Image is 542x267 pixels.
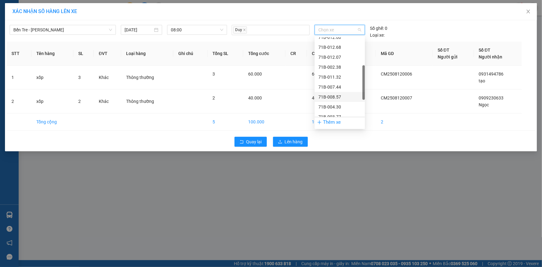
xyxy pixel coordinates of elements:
[318,44,361,51] div: 71B-012.68
[94,42,121,66] th: ĐVT
[31,113,73,131] td: Tổng cộng
[315,52,365,62] div: 71B-012.07
[315,42,365,52] div: 71B-012.68
[213,95,215,100] span: 2
[171,25,223,35] span: 08:00
[376,113,433,131] td: 2
[318,54,361,61] div: 71B-012.07
[78,75,81,80] span: 3
[121,42,173,66] th: Loại hàng
[73,42,94,66] th: SL
[278,140,282,145] span: upload
[31,90,73,113] td: xốp
[315,112,365,122] div: 71B-003.77
[315,102,365,112] div: 71B-004.30
[7,42,31,66] th: STT
[315,92,365,102] div: 71B-008.57
[78,99,81,104] span: 2
[318,64,361,71] div: 71B-002.38
[125,26,153,33] input: 12/08/2025
[318,104,361,110] div: 71B-004.30
[376,42,433,66] th: Mã GD
[239,140,244,145] span: rollback
[273,137,308,147] button: uploadLên hàng
[315,72,365,82] div: 71B-011.32
[479,71,504,76] span: 0931494786
[7,66,31,90] td: 1
[243,113,285,131] td: 100.000
[315,32,365,42] div: 71B-012.60
[370,25,384,32] span: Số ghế:
[370,32,385,39] span: Loại xe:
[213,71,215,76] span: 3
[248,71,262,76] span: 60.000
[235,137,267,147] button: rollbackQuay lại
[208,113,243,131] td: 5
[318,84,361,90] div: 71B-007.44
[307,42,343,66] th: CC
[318,25,361,35] span: Chọn xe
[208,42,243,66] th: Tổng SL
[173,42,207,66] th: Ghi chú
[315,62,365,72] div: 71B-002.38
[312,71,326,76] span: 60.000
[479,54,503,59] span: Người nhận
[248,95,262,100] span: 40.000
[12,8,77,14] span: XÁC NHẬN SỐ HÀNG LÊN XE
[312,95,326,100] span: 40.000
[479,78,485,83] span: tạo
[438,48,449,53] span: Số ĐT
[94,90,121,113] td: Khác
[31,66,73,90] td: xốp
[318,94,361,100] div: 71B-008.57
[246,138,262,145] span: Quay lại
[243,42,285,66] th: Tổng cước
[94,66,121,90] td: Khác
[315,82,365,92] div: 71B-007.44
[520,3,537,21] button: Close
[381,71,412,76] span: CM2508120006
[121,66,173,90] td: Thông thường
[370,25,387,32] div: 0
[315,117,365,128] div: Thêm xe
[317,120,322,125] span: plus
[479,95,504,100] span: 0909230633
[243,28,246,31] span: close
[285,138,303,145] span: Lên hàng
[307,113,343,131] td: 100.000
[31,42,73,66] th: Tên hàng
[318,74,361,81] div: 71B-011.32
[233,26,247,34] span: Duy
[438,54,458,59] span: Người gửi
[479,102,489,107] span: Ngọc
[318,34,361,41] div: 71B-012.60
[121,90,173,113] td: Thông thường
[381,95,412,100] span: CM2508120007
[13,25,112,35] span: Bến Tre - Hồ Chí Minh
[479,48,491,53] span: Số ĐT
[285,42,307,66] th: CR
[526,9,531,14] span: close
[318,113,361,120] div: 71B-003.77
[7,90,31,113] td: 2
